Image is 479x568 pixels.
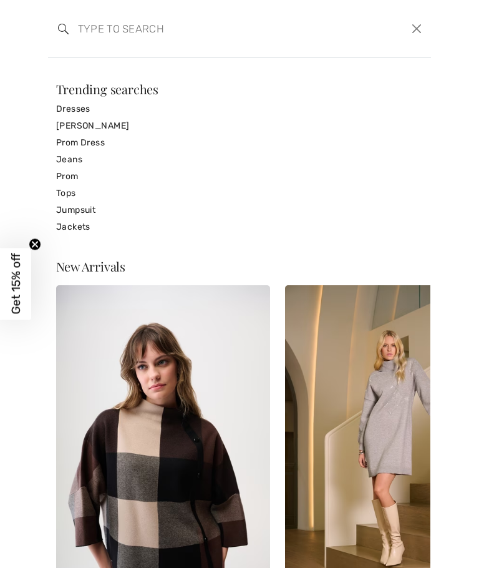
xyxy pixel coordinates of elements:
[9,253,23,315] span: Get 15% off
[56,100,423,117] a: Dresses
[29,238,41,251] button: Close teaser
[56,168,423,185] a: Prom
[30,9,56,20] span: Help
[69,10,331,47] input: TYPE TO SEARCH
[56,218,423,235] a: Jackets
[56,117,423,134] a: [PERSON_NAME]
[56,134,423,151] a: Prom Dress
[56,258,125,275] span: New Arrivals
[58,24,69,34] img: search the website
[408,19,426,38] button: Close
[56,202,423,218] a: Jumpsuit
[56,83,423,95] div: Trending searches
[56,185,423,202] a: Tops
[56,151,423,168] a: Jeans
